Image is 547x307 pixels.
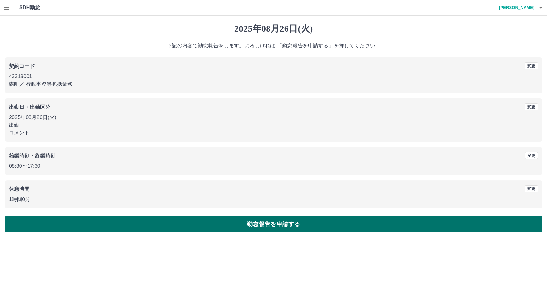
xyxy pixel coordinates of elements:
[525,185,538,192] button: 変更
[9,73,538,80] p: 43319001
[9,186,30,192] b: 休憩時間
[5,42,542,50] p: 下記の内容で勤怠報告をします。よろしければ 「勤怠報告を申請する」を押してください。
[525,103,538,110] button: 変更
[9,153,55,158] b: 始業時刻・終業時刻
[525,152,538,159] button: 変更
[5,216,542,232] button: 勤怠報告を申請する
[9,196,538,203] p: 1時間0分
[9,129,538,137] p: コメント:
[5,23,542,34] h1: 2025年08月26日(火)
[9,80,538,88] p: 森町 ／ 行政事務等包括業務
[9,121,538,129] p: 出勤
[525,62,538,69] button: 変更
[9,104,50,110] b: 出勤日・出勤区分
[9,162,538,170] p: 08:30 〜 17:30
[9,114,538,121] p: 2025年08月26日(火)
[9,63,35,69] b: 契約コード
